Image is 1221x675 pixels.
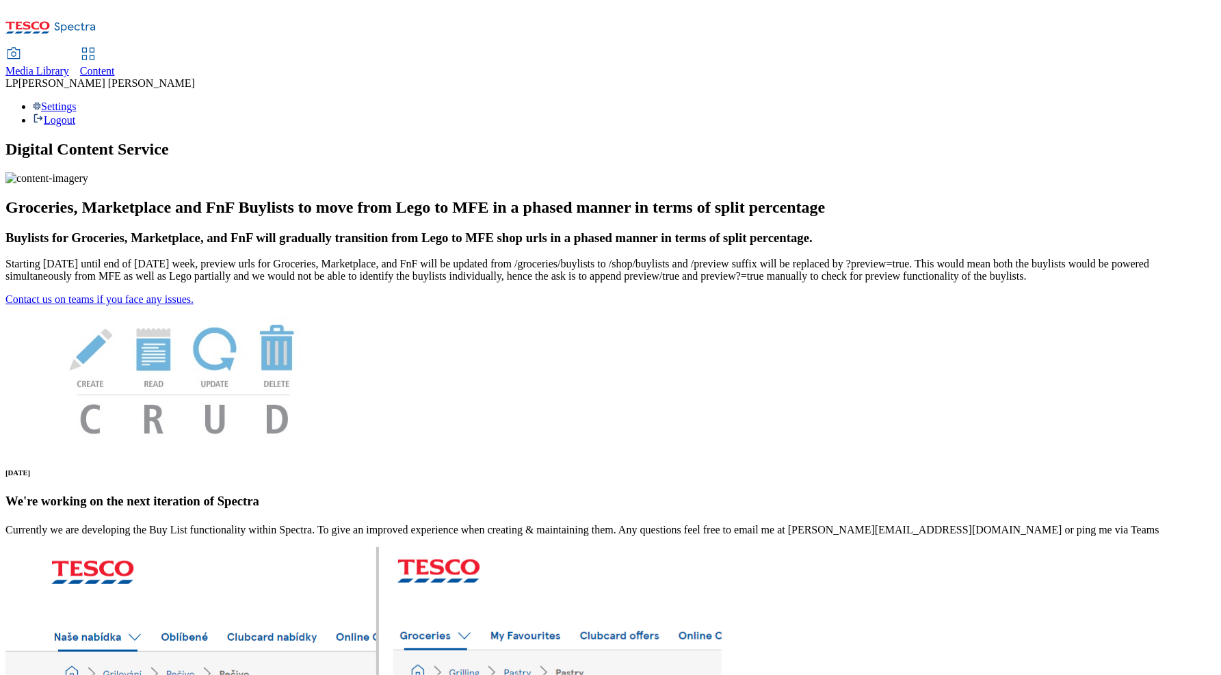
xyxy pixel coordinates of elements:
h2: Groceries, Marketplace and FnF Buylists to move from Lego to MFE in a phased manner in terms of s... [5,198,1216,217]
h3: Buylists for Groceries, Marketplace, and FnF will gradually transition from Lego to MFE shop urls... [5,230,1216,246]
a: Contact us on teams if you face any issues. [5,293,194,305]
span: [PERSON_NAME] [PERSON_NAME] [18,77,195,89]
a: Logout [33,114,75,126]
span: Media Library [5,65,69,77]
a: Content [80,49,115,77]
img: content-imagery [5,172,88,185]
h3: We're working on the next iteration of Spectra [5,494,1216,509]
p: Starting [DATE] until end of [DATE] week, preview urls for Groceries, Marketplace, and FnF will b... [5,258,1216,282]
h1: Digital Content Service [5,140,1216,159]
img: News Image [5,306,361,449]
a: Settings [33,101,77,112]
a: Media Library [5,49,69,77]
p: Currently we are developing the Buy List functionality within Spectra. To give an improved experi... [5,524,1216,536]
span: LP [5,77,18,89]
h6: [DATE] [5,468,1216,477]
span: Content [80,65,115,77]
